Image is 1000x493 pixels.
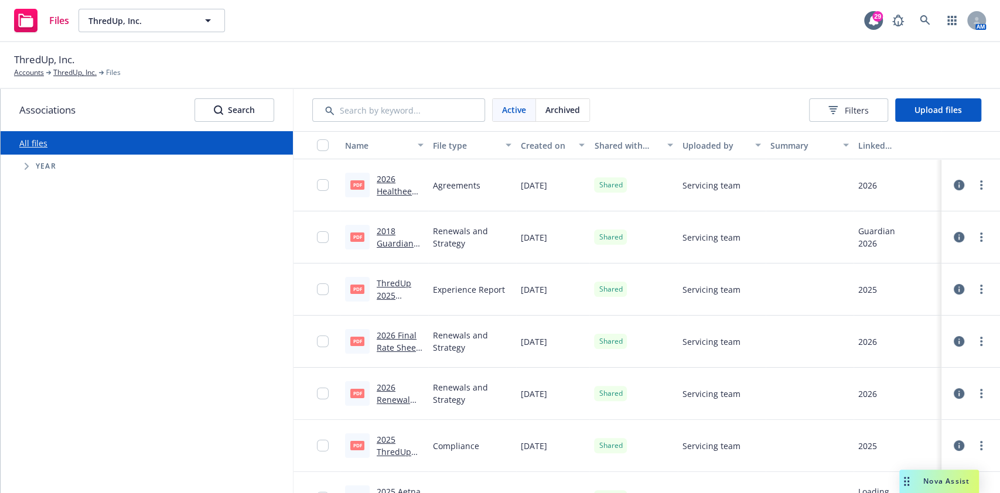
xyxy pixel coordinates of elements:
div: File type [433,139,499,152]
button: File type [428,131,516,159]
button: Filters [809,98,888,122]
a: more [974,386,988,400]
span: [DATE] [521,231,547,244]
a: ThredUp 2025 Experience Report Through June.pdf [377,278,420,350]
span: Compliance [433,440,479,452]
input: Toggle Row Selected [317,440,329,451]
span: pdf [350,180,364,189]
span: [DATE] [521,388,547,400]
span: Shared [599,388,622,399]
input: Toggle Row Selected [317,335,329,347]
span: Renewals and Strategy [433,381,511,406]
span: [DATE] [521,179,547,191]
span: pdf [350,232,364,241]
span: pdf [350,389,364,398]
span: ThredUp, Inc. [14,52,74,67]
div: 2025 [858,283,877,296]
span: [DATE] [521,335,547,348]
div: Uploaded by [682,139,748,152]
input: Select all [317,139,329,151]
span: Agreements [433,179,480,191]
button: Linked associations [854,131,941,159]
a: Report a Bug [886,9,910,32]
span: pdf [350,337,364,345]
a: 2026 Renewal Presentation ThredUp.pdf [377,382,421,454]
div: 2025 [858,440,877,452]
input: Toggle Row Selected [317,179,329,191]
div: Search [214,99,255,121]
input: Search by keyword... [312,98,485,122]
a: ThredUp, Inc. [53,67,97,78]
div: Summary [770,139,836,152]
div: Name [345,139,411,152]
span: Shared [599,336,622,347]
a: Files [9,4,74,37]
span: ThredUp, Inc. [88,15,190,27]
span: Servicing team [682,335,740,348]
span: Renewals and Strategy [433,329,511,354]
button: ThredUp, Inc. [79,9,225,32]
span: Servicing team [682,440,740,452]
span: Servicing team [682,231,740,244]
div: Guardian [858,225,895,237]
a: Search [913,9,937,32]
a: Switch app [940,9,964,32]
span: Servicing team [682,179,740,191]
div: Created on [521,139,572,152]
a: more [974,178,988,192]
span: [DATE] [521,283,547,296]
span: Files [106,67,121,78]
span: Year [36,163,56,170]
span: Upload files [914,104,962,115]
span: Experience Report [433,283,505,296]
button: Upload files [895,98,981,122]
button: Created on [516,131,589,159]
button: SearchSearch [194,98,274,122]
span: Renewals and Strategy [433,225,511,249]
div: 29 [872,11,883,22]
div: 2026 [858,179,877,191]
input: Toggle Row Selected [317,283,329,295]
input: Toggle Row Selected [317,388,329,399]
svg: Search [214,105,223,115]
span: [DATE] [521,440,547,452]
div: Linked associations [858,139,937,152]
span: Archived [545,104,580,116]
a: 2026 Healthee Order Form ThredUp.pdf [377,173,422,234]
a: 2026 Final Rate Sheet ThredUp.pdf [377,330,419,378]
span: Shared [599,284,622,295]
span: Shared [599,440,622,451]
a: more [974,334,988,348]
div: Tree Example [1,155,293,178]
span: Shared [599,232,622,242]
button: Name [340,131,428,159]
span: pdf [350,285,364,293]
span: Associations [19,102,76,118]
span: Files [49,16,69,25]
span: Nova Assist [923,476,970,486]
div: 2026 [858,237,895,249]
span: pdf [350,441,364,450]
span: Servicing team [682,283,740,296]
button: Nova Assist [899,470,979,493]
span: Shared [599,180,622,190]
a: more [974,230,988,244]
input: Toggle Row Selected [317,231,329,243]
span: Active [502,104,526,116]
button: Shared with client [589,131,677,159]
a: 2018 Guardian DB120 ThredUp.pdf [377,225,419,286]
div: Shared with client [594,139,660,152]
span: Servicing team [682,388,740,400]
div: Drag to move [899,470,914,493]
button: Summary [766,131,854,159]
span: Filters [828,104,869,117]
a: Accounts [14,67,44,78]
a: All files [19,138,47,149]
span: Filters [845,104,869,117]
a: more [974,439,988,453]
div: 2026 [858,335,877,348]
div: 2026 [858,388,877,400]
button: Uploaded by [678,131,766,159]
a: more [974,282,988,296]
